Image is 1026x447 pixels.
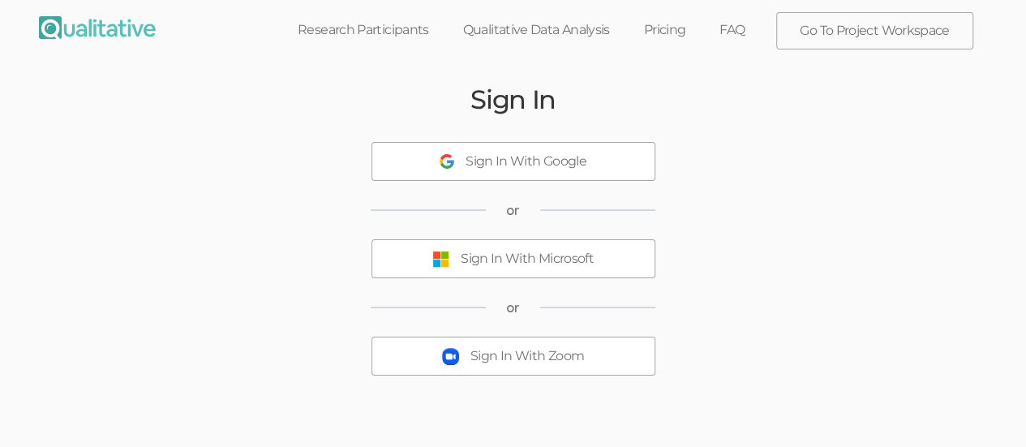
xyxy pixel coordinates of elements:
button: Sign In With Microsoft [371,239,655,278]
a: Go To Project Workspace [777,13,972,49]
div: Sign In With Microsoft [461,250,594,269]
img: Sign In With Microsoft [432,251,449,268]
a: Pricing [627,12,703,48]
iframe: Chat Widget [945,369,1026,447]
h2: Sign In [470,85,556,114]
div: Sign In With Zoom [470,347,584,366]
a: FAQ [702,12,762,48]
span: or [506,201,520,220]
span: or [506,299,520,317]
a: Research Participants [281,12,446,48]
div: Sign In With Google [466,153,586,171]
a: Qualitative Data Analysis [446,12,627,48]
img: Qualitative [39,16,156,39]
button: Sign In With Zoom [371,337,655,376]
img: Sign In With Zoom [442,348,459,365]
img: Sign In With Google [440,154,454,169]
button: Sign In With Google [371,142,655,181]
